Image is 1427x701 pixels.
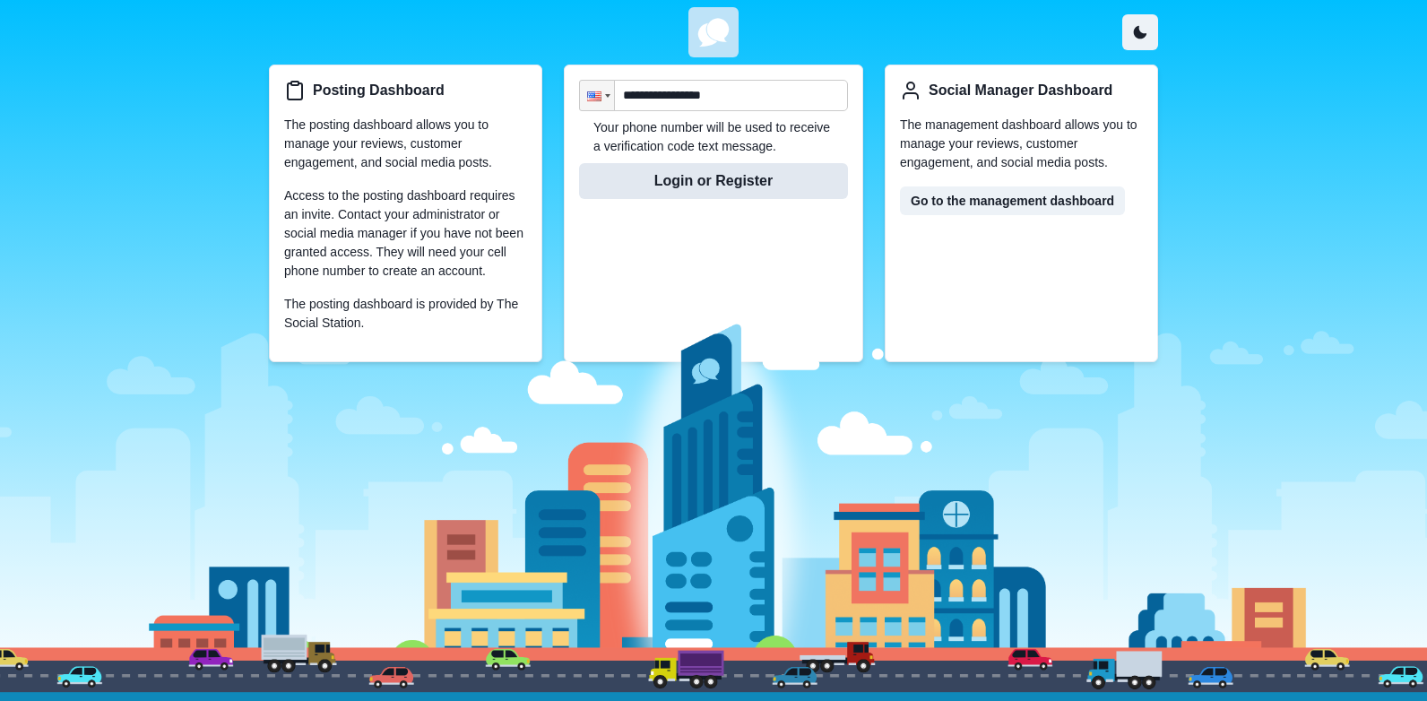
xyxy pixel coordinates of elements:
[284,186,527,281] p: Access to the posting dashboard requires an invite. Contact your administrator or social media ma...
[579,163,848,199] button: Login or Register
[1122,14,1158,50] button: Toggle Mode
[900,186,1125,215] a: Go to the management dashboard
[284,116,527,172] p: The posting dashboard allows you to manage your reviews, customer engagement, and social media po...
[900,116,1143,172] p: The management dashboard allows you to manage your reviews, customer engagement, and social media...
[692,11,735,54] img: u8dYElcwoIgCIIgCIIgCIIgCIIgCIIgCIIgCIIgCIIgCIIgCIIgCIIgCIIgCIIgCIKgBfgfhTKg+uHK8RYAAAAASUVORK5CYII=
[929,82,1112,99] h5: Social Manager Dashboard
[579,118,848,156] p: Your phone number will be used to receive a verification code text message.
[313,82,445,99] h5: Posting Dashboard
[580,81,614,110] div: United States: + 1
